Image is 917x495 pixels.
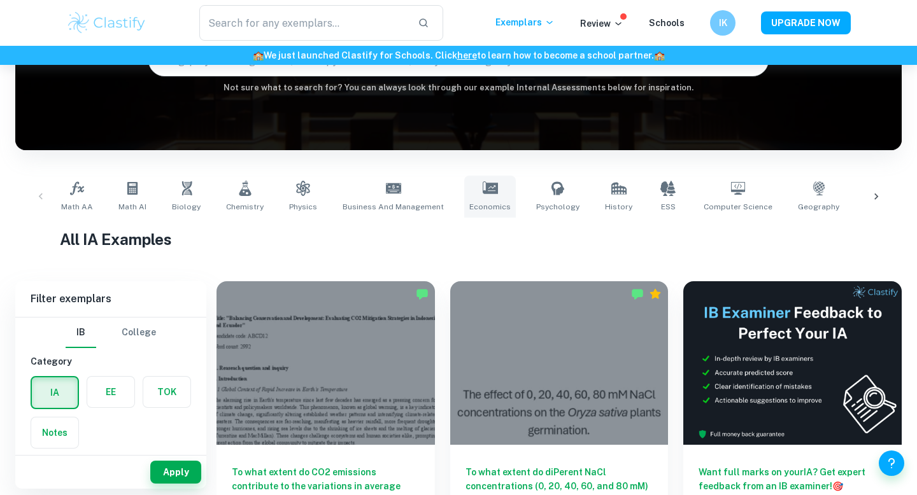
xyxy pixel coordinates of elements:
button: IA [32,377,78,408]
button: College [122,317,156,348]
button: IK [710,10,736,36]
span: Geography [798,201,839,213]
p: Review [580,17,623,31]
span: ESS [661,201,676,213]
button: Help and Feedback [879,450,904,476]
span: Physics [289,201,317,213]
h6: Filter exemplars [15,281,206,317]
span: Economics [469,201,511,213]
button: Apply [150,461,201,484]
span: Math AI [118,201,146,213]
span: History [605,201,632,213]
span: 🏫 [253,50,264,60]
span: 🎯 [832,481,843,491]
a: here [457,50,477,60]
a: Schools [649,18,685,28]
div: Premium [649,288,662,300]
h6: Not sure what to search for? You can always look through our example Internal Assessments below f... [15,81,902,94]
img: Thumbnail [683,281,902,445]
span: Business and Management [343,201,444,213]
img: Clastify logo [66,10,147,36]
span: Chemistry [226,201,264,213]
img: Marked [416,288,429,300]
h1: All IA Examples [60,228,858,251]
button: IB [66,317,96,348]
h6: Want full marks on your IA ? Get expert feedback from an IB examiner! [699,465,886,493]
button: UPGRADE NOW [761,11,851,34]
button: EE [87,377,134,407]
h6: Category [31,354,191,368]
button: TOK [143,377,190,407]
img: Marked [631,288,644,300]
h6: IK [716,16,730,30]
button: Notes [31,417,78,448]
span: Math AA [61,201,93,213]
div: Filter type choice [66,317,156,348]
p: Exemplars [495,15,555,29]
h6: We just launched Clastify for Schools. Click to learn how to become a school partner. [3,48,914,62]
span: 🏫 [654,50,665,60]
input: Search for any exemplars... [199,5,408,41]
span: Computer Science [704,201,772,213]
span: Biology [172,201,201,213]
span: Psychology [536,201,579,213]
